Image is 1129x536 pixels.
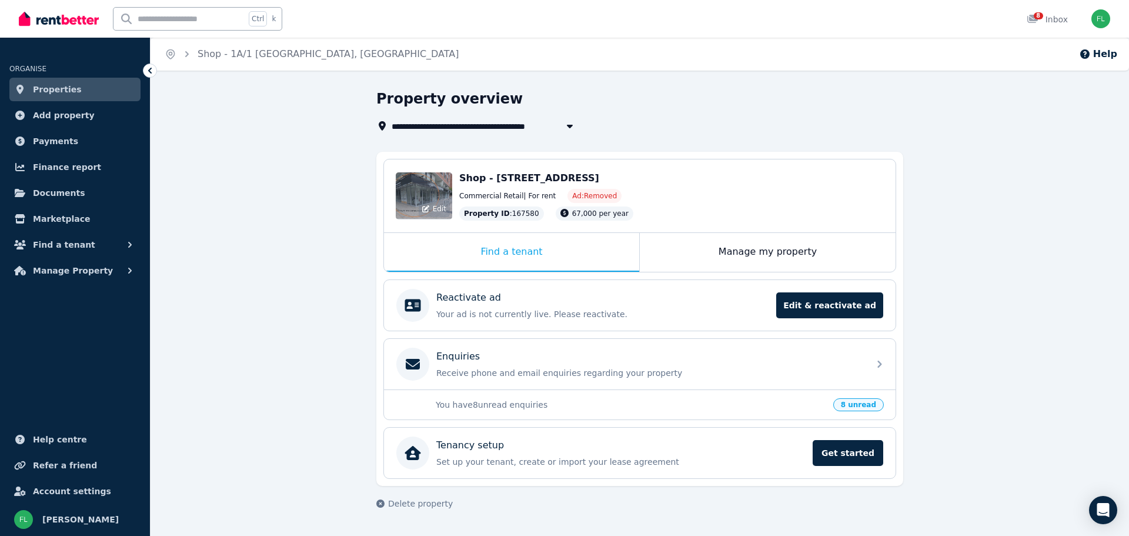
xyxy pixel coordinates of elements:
[384,428,896,478] a: Tenancy setupSet up your tenant, create or import your lease agreementGet started
[249,11,267,26] span: Ctrl
[9,480,141,503] a: Account settings
[33,212,90,226] span: Marketplace
[1091,9,1110,28] img: Farrel Lazarus
[9,181,141,205] a: Documents
[436,367,862,379] p: Receive phone and email enquiries regarding your property
[433,204,446,214] span: Edit
[459,207,544,221] div: : 167580
[436,399,826,411] p: You have 8 unread enquiries
[9,259,141,282] button: Manage Property
[376,498,453,510] button: Delete property
[33,238,95,252] span: Find a tenant
[1079,47,1117,61] button: Help
[33,458,97,472] span: Refer a friend
[9,78,141,101] a: Properties
[33,264,113,278] span: Manage Property
[384,233,639,272] div: Find a tenant
[33,134,78,148] span: Payments
[9,155,141,179] a: Finance report
[272,14,276,24] span: k
[9,207,141,231] a: Marketplace
[436,308,769,320] p: Your ad is not currently live. Please reactivate.
[19,10,99,28] img: RentBetter
[42,512,119,527] span: [PERSON_NAME]
[33,432,87,447] span: Help centre
[376,89,523,108] h1: Property overview
[33,484,111,498] span: Account settings
[33,108,95,122] span: Add property
[384,280,896,331] a: Reactivate adYour ad is not currently live. Please reactivate.Edit & reactivate ad
[151,38,473,71] nav: Breadcrumb
[33,160,101,174] span: Finance report
[9,104,141,127] a: Add property
[813,440,883,466] span: Get started
[436,438,504,452] p: Tenancy setup
[198,48,459,59] a: Shop - 1A/1 [GEOGRAPHIC_DATA], [GEOGRAPHIC_DATA]
[436,349,480,364] p: Enquiries
[776,292,883,318] span: Edit & reactivate ad
[388,498,453,510] span: Delete property
[572,209,629,218] span: 67,000 per year
[384,339,896,389] a: EnquiriesReceive phone and email enquiries regarding your property
[9,129,141,153] a: Payments
[436,456,806,468] p: Set up your tenant, create or import your lease agreement
[9,65,46,73] span: ORGANISE
[33,82,82,96] span: Properties
[1034,12,1043,19] span: 8
[459,191,556,201] span: Commercial Retail | For rent
[1027,14,1068,25] div: Inbox
[1089,496,1117,524] div: Open Intercom Messenger
[436,291,501,305] p: Reactivate ad
[459,172,599,184] span: Shop - [STREET_ADDRESS]
[464,209,510,218] span: Property ID
[9,233,141,257] button: Find a tenant
[9,454,141,477] a: Refer a friend
[640,233,896,272] div: Manage my property
[33,186,85,200] span: Documents
[572,191,617,201] span: Ad: Removed
[9,428,141,451] a: Help centre
[14,510,33,529] img: Farrel Lazarus
[833,398,884,411] span: 8 unread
